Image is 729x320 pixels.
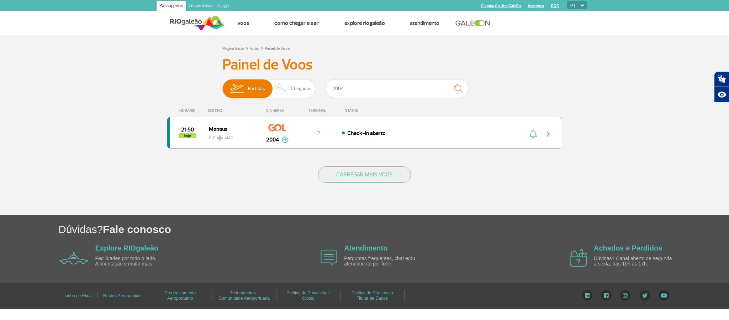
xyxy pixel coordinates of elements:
img: Facebook [601,290,612,301]
img: YouTube [659,290,669,301]
span: 2004 [266,135,279,144]
a: Painel de Voos [265,46,290,51]
div: STATUS [342,108,400,113]
img: slider-desembarque [270,79,291,98]
img: airplane icon [321,251,337,265]
a: Ruídos Aeronáuticos [103,291,143,301]
a: > [246,44,248,52]
span: MAO [224,135,233,141]
a: Passageiros [157,1,186,12]
h3: Painel de Voos [222,56,507,74]
div: DESTINO [208,108,260,113]
div: HORÁRIO [169,108,208,113]
a: Política de Direitos do Titular de Dados [352,288,393,303]
p: Facilidades por todo o lado. Alimentação e muito mais. [95,256,177,267]
img: airplane icon [570,249,587,267]
a: Voos [237,20,249,27]
button: Abrir tradutor de língua de sinais. [714,71,729,87]
img: sino-painel-voo.svg [529,130,537,138]
span: Check-in aberto [347,130,386,137]
img: Twitter [639,290,650,301]
a: Explore RIOgaleão [95,244,159,252]
input: Voo, cidade ou cia aérea [326,79,468,98]
span: Fale conosco [103,223,171,235]
a: Atendimento [410,20,439,27]
span: 2025-09-24 21:50:00 [181,127,194,132]
a: > [261,44,263,52]
a: Imprensa [528,4,544,8]
a: Como chegar e sair [274,20,319,27]
span: GIG [209,131,254,141]
img: LinkedIn [582,290,593,301]
a: Achados e Perdidos [594,244,662,252]
span: hoje [179,133,196,138]
a: Compra On-line GaleOn [481,4,521,8]
a: Linha de Ética [64,291,91,301]
span: Chegadas [291,79,311,98]
h1: Dúvidas? [58,222,729,237]
span: 2 [317,130,320,137]
span: Partidas [248,79,265,98]
a: Cargo [215,1,232,12]
a: Página Inicial [222,46,244,51]
a: RQS [551,4,559,8]
a: Atendimento [344,244,387,252]
img: mais-info-painel-voo.svg [282,136,289,143]
img: Instagram [620,290,631,301]
div: CIA AÉREA [260,108,295,113]
a: Treinamentos - Comunidade Aeroportuária [219,288,270,303]
img: destiny_airplane.svg [217,135,223,141]
a: Política de Privacidade Global [286,288,330,303]
span: Manaus [209,124,254,133]
img: airplane icon [59,252,88,264]
p: Dúvidas? Canal aberto de segunda à sexta, das 10h às 17h. [594,256,676,267]
img: slider-embarque [226,79,248,98]
div: Plugin de acessibilidade da Hand Talk. [714,71,729,103]
button: CARREGAR MAIS VOOS [318,166,411,183]
a: Explore RIOgaleão [344,20,385,27]
p: Perguntas frequentes, chat e/ou atendimento por fone. [344,256,426,267]
div: TERMINAL [295,108,342,113]
a: Credenciamento Aeroportuário [164,288,196,303]
img: seta-direita-painel-voo.svg [544,130,553,138]
button: Abrir recursos assistivos. [714,87,729,103]
a: Corporativo [186,1,215,12]
a: Voos [250,46,259,51]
